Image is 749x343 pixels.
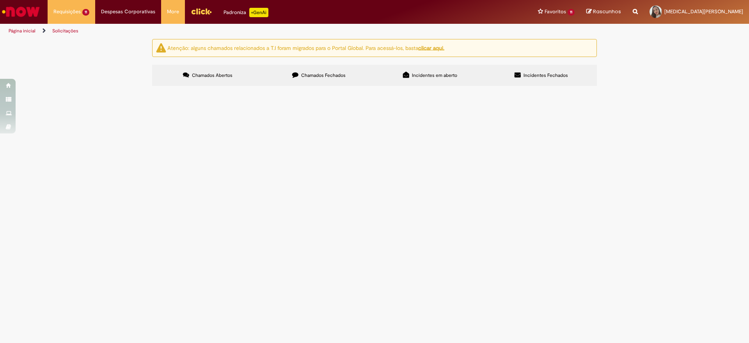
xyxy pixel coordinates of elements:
span: Incidentes Fechados [524,72,568,78]
span: 11 [568,9,575,16]
div: Padroniza [224,8,268,17]
span: 11 [82,9,89,16]
a: Solicitações [52,28,78,34]
span: [MEDICAL_DATA][PERSON_NAME] [664,8,743,15]
img: click_logo_yellow_360x200.png [191,5,212,17]
span: More [167,8,179,16]
a: Página inicial [9,28,35,34]
span: Despesas Corporativas [101,8,155,16]
a: Rascunhos [586,8,621,16]
span: Requisições [53,8,81,16]
ng-bind-html: Atenção: alguns chamados relacionados a T.I foram migrados para o Portal Global. Para acessá-los,... [167,44,444,51]
span: Rascunhos [593,8,621,15]
span: Chamados Fechados [301,72,346,78]
span: Chamados Abertos [192,72,233,78]
p: +GenAi [249,8,268,17]
span: Favoritos [545,8,566,16]
ul: Trilhas de página [6,24,493,38]
a: clicar aqui. [418,44,444,51]
span: Incidentes em aberto [412,72,457,78]
img: ServiceNow [1,4,41,20]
